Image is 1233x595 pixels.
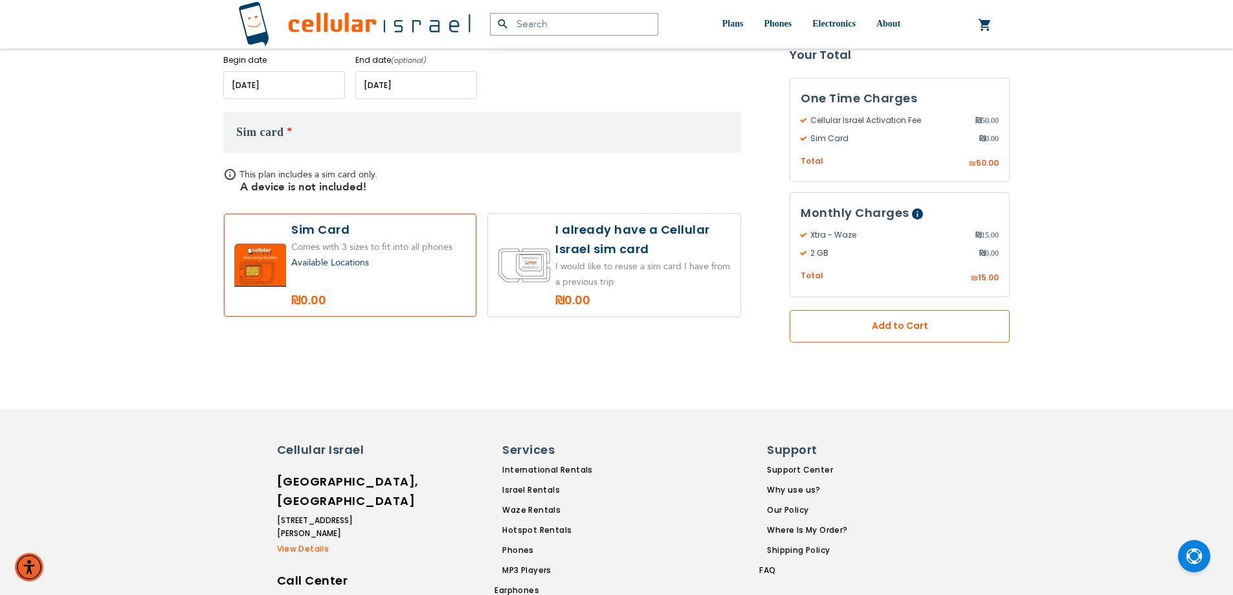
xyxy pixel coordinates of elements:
[801,115,975,126] span: Cellular Israel Activation Fee
[975,115,981,126] span: ₪
[975,115,999,126] span: 50.00
[801,133,979,144] span: Sim Card
[277,514,390,540] li: [STREET_ADDRESS][PERSON_NAME]
[502,504,662,516] a: Waze Rentals
[759,565,847,576] a: FAQ
[236,126,284,139] span: Sim card
[975,230,999,241] span: 15.00
[722,19,744,28] span: Plans
[767,484,847,496] a: Why use us?
[223,71,345,99] input: MM/DD/YYYY
[502,442,654,458] h6: Services
[876,19,900,28] span: About
[223,168,377,194] span: This plan includes a sim card only.
[502,565,662,576] a: MP3 Players
[767,464,847,476] a: Support Center
[502,484,662,496] a: Israel Rentals
[790,310,1010,342] button: Add to Cart
[391,55,427,65] i: (optional)
[277,442,390,458] h6: Cellular Israel
[979,133,999,144] span: 0.00
[502,544,662,556] a: Phones
[767,524,847,536] a: Where Is My Order?
[767,544,847,556] a: Shipping Policy
[490,13,658,36] input: Search
[801,205,909,221] span: Monthly Charges
[979,248,985,260] span: ₪
[277,472,390,511] h6: [GEOGRAPHIC_DATA], [GEOGRAPHIC_DATA]
[223,54,345,66] label: Begin date
[355,71,477,99] input: MM/DD/YYYY
[238,1,471,47] img: Cellular Israel Logo
[969,158,976,170] span: ₪
[979,133,985,144] span: ₪
[240,179,366,194] b: A device is not included!
[15,553,43,581] div: Accessibility Menu
[801,271,823,283] span: Total
[502,524,662,536] a: Hotspot Rentals
[277,543,390,555] a: View Details
[978,273,999,284] span: 15.00
[801,248,979,260] span: 2 GB
[767,442,839,458] h6: Support
[355,54,477,66] label: End date
[277,571,390,590] h6: Call Center
[801,89,999,108] h3: One Time Charges
[801,155,823,168] span: Total
[767,504,847,516] a: Our Policy
[801,230,975,241] span: Xtra - Waze
[832,320,967,333] span: Add to Cart
[812,19,856,28] span: Electronics
[975,230,981,241] span: ₪
[790,45,1010,65] strong: Your Total
[291,256,369,269] a: Available Locations
[502,464,662,476] a: International Rentals
[764,19,792,28] span: Phones
[971,273,978,285] span: ₪
[979,248,999,260] span: 0.00
[912,209,923,220] span: Help
[976,157,999,168] span: 50.00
